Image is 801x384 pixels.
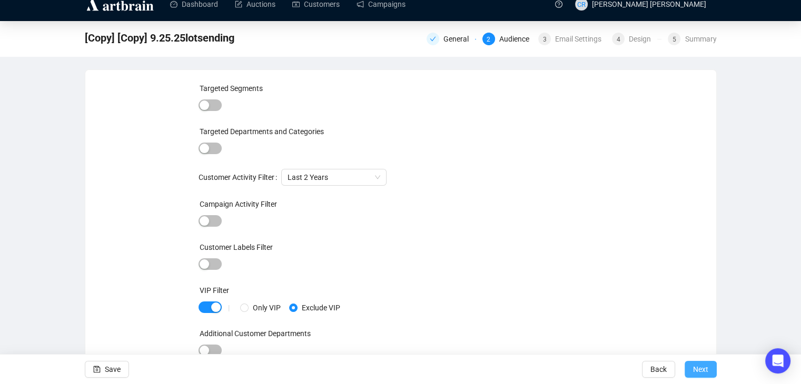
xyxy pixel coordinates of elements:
[538,33,606,45] div: 3Email Settings
[298,302,344,314] span: Exclude VIP
[612,33,661,45] div: 4Design
[430,36,436,42] span: check
[427,33,476,45] div: General
[685,361,717,378] button: Next
[85,29,234,46] span: [Copy] [Copy] 9.25.25lotsending
[200,286,229,295] label: VIP Filter
[765,348,790,373] div: Open Intercom Messenger
[617,36,620,43] span: 4
[555,1,562,8] span: question-circle
[487,36,490,43] span: 2
[668,33,716,45] div: 5Summary
[85,361,129,378] button: Save
[200,329,311,338] label: Additional Customer Departments
[105,355,121,384] span: Save
[228,304,230,312] div: |
[499,33,536,45] div: Audience
[199,169,281,186] label: Customer Activity Filter
[650,355,667,384] span: Back
[200,243,273,251] label: Customer Labels Filter
[629,33,657,45] div: Design
[543,36,547,43] span: 3
[200,127,324,136] label: Targeted Departments and Categories
[200,200,277,208] label: Campaign Activity Filter
[288,169,380,185] span: Last 2 Years
[443,33,475,45] div: General
[200,84,263,93] label: Targeted Segments
[693,355,708,384] span: Next
[673,36,676,43] span: 5
[685,33,716,45] div: Summary
[482,33,532,45] div: 2Audience
[249,302,285,314] span: Only VIP
[555,33,608,45] div: Email Settings
[642,361,675,378] button: Back
[93,366,101,373] span: save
